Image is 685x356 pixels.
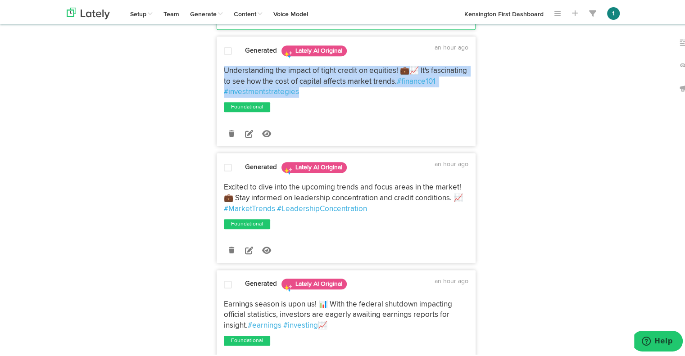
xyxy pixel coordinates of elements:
[224,86,299,94] a: #investmentstrategies
[435,43,468,49] time: an hour ago
[284,48,293,57] img: sparkles.png
[283,320,318,328] a: #investing
[224,182,463,200] span: Excited to dive into the upcoming trends and focus areas in the market! 💼 Stay informed on leader...
[284,165,293,174] img: sparkles.png
[224,299,454,328] span: Earnings season is upon us! 📊 With the federal shutdown impacting official statistics, investors ...
[281,160,347,171] span: Lately AI Original
[318,320,327,328] span: 📈
[245,279,277,285] strong: Generated
[277,203,367,211] a: #LeadershipConcentration
[435,159,468,166] time: an hour ago
[435,276,468,283] time: an hour ago
[229,218,265,227] a: Foundational
[224,65,469,84] span: Understanding the impact of tight credit on equities! 💼📈 It's fascinating to see how the cost of ...
[245,45,277,52] strong: Generated
[281,277,347,288] span: Lately AI Original
[284,282,293,291] img: sparkles.png
[281,44,347,54] span: Lately AI Original
[224,203,275,211] a: #MarketTrends
[397,76,435,84] a: #finance101
[634,329,683,351] iframe: Opens a widget where you can find more information
[67,6,110,18] img: logo_lately_bg_light.svg
[229,334,265,343] a: Foundational
[607,5,620,18] button: t
[245,162,277,169] strong: Generated
[248,320,281,328] a: #earnings
[229,101,265,110] a: Foundational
